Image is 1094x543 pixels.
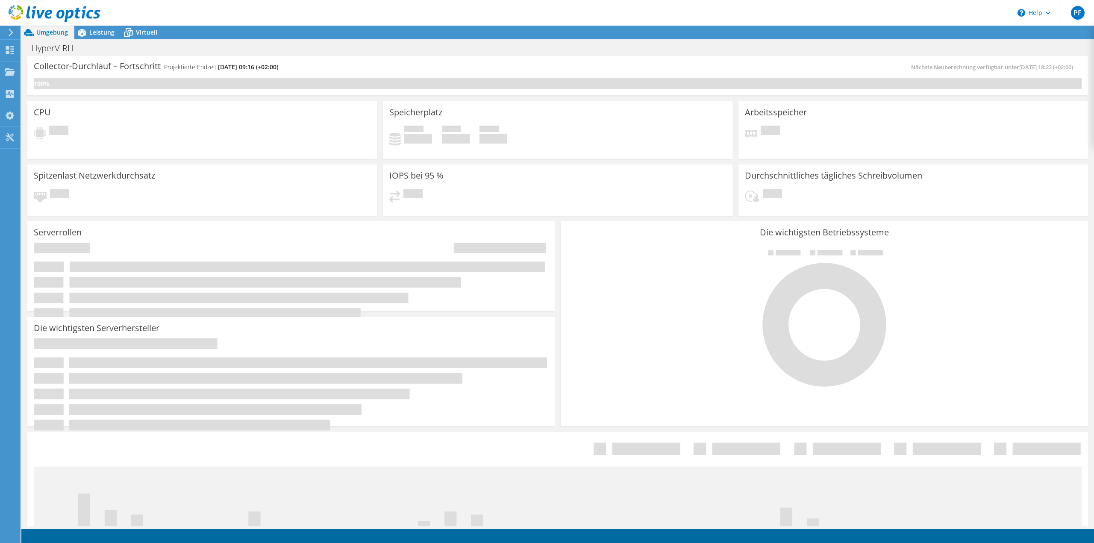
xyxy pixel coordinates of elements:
[763,189,782,200] span: Ausstehend
[567,228,1082,237] h3: Die wichtigsten Betriebssysteme
[89,28,115,36] span: Leistung
[404,126,423,134] span: Belegt
[761,126,780,137] span: Ausstehend
[34,228,82,237] h3: Serverrollen
[389,108,442,117] h3: Speicherplatz
[34,108,51,117] h3: CPU
[50,189,69,200] span: Ausstehend
[34,171,155,180] h3: Spitzenlast Netzwerkdurchsatz
[36,28,68,36] span: Umgebung
[404,134,432,144] h4: 0 GiB
[34,323,159,333] h3: Die wichtigsten Serverhersteller
[479,126,499,134] span: Insgesamt
[745,108,807,117] h3: Arbeitsspeicher
[442,126,461,134] span: Verfügbar
[49,126,68,137] span: Ausstehend
[218,63,278,71] span: [DATE] 09:16 (+02:00)
[479,134,507,144] h4: 0 GiB
[403,189,423,200] span: Ausstehend
[442,134,470,144] h4: 0 GiB
[745,171,922,180] h3: Durchschnittliches tägliches Schreibvolumen
[164,62,278,72] h4: Projektierte Endzeit:
[136,28,157,36] span: Virtuell
[28,44,87,53] h1: HyperV-RH
[1018,9,1025,17] svg: \n
[1071,6,1085,20] span: PF
[911,63,1077,71] span: Nächste Neuberechnung verfügbar unter
[1019,63,1073,71] span: [DATE] 18:22 (+02:00)
[389,171,444,180] h3: IOPS bei 95 %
